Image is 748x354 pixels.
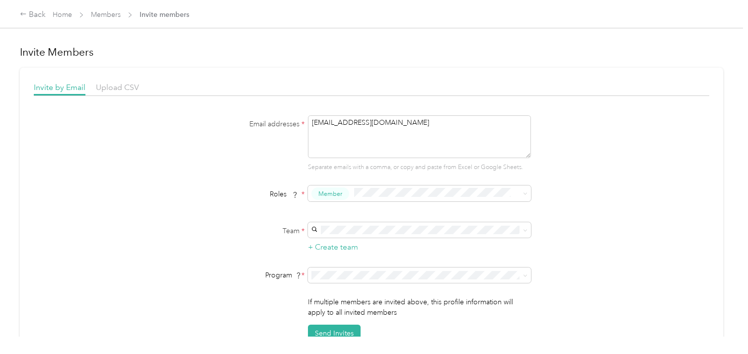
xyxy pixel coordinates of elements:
[692,298,748,354] iframe: Everlance-gr Chat Button Frame
[180,226,304,236] label: Team
[308,297,531,318] p: If multiple members are invited above, this profile information will apply to all invited members
[20,45,723,59] h1: Invite Members
[308,241,358,254] button: + Create team
[308,325,361,342] button: Send Invites
[34,83,85,92] span: Invite by Email
[91,10,121,19] a: Members
[140,9,189,20] span: Invite members
[266,186,301,202] span: Roles
[96,83,139,92] span: Upload CSV
[180,270,304,280] div: Program
[318,189,342,198] span: Member
[311,187,349,200] button: Member
[308,115,531,158] textarea: [EMAIL_ADDRESS][DOMAIN_NAME]
[308,163,531,172] p: Separate emails with a comma, or copy and paste from Excel or Google Sheets.
[20,9,46,21] div: Back
[53,10,72,19] a: Home
[180,119,304,129] label: Email addresses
